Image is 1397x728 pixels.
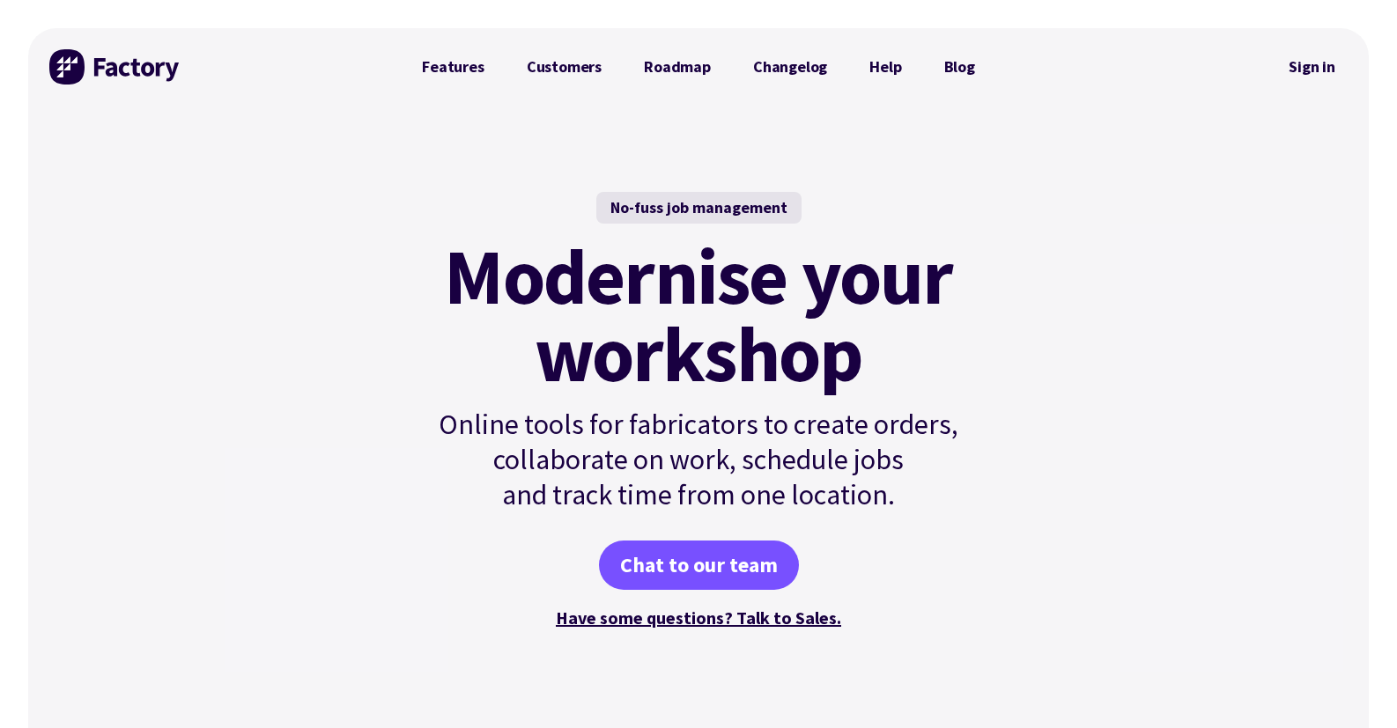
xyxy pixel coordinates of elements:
[401,407,996,512] p: Online tools for fabricators to create orders, collaborate on work, schedule jobs and track time ...
[599,540,799,590] a: Chat to our team
[848,49,922,85] a: Help
[1276,47,1348,87] nav: Secondary Navigation
[556,607,841,629] a: Have some questions? Talk to Sales.
[623,49,732,85] a: Roadmap
[49,49,181,85] img: Factory
[444,238,952,393] mark: Modernise your workshop
[401,49,506,85] a: Features
[506,49,623,85] a: Customers
[401,49,996,85] nav: Primary Navigation
[1276,47,1348,87] a: Sign in
[923,49,996,85] a: Blog
[732,49,848,85] a: Changelog
[596,192,802,224] div: No-fuss job management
